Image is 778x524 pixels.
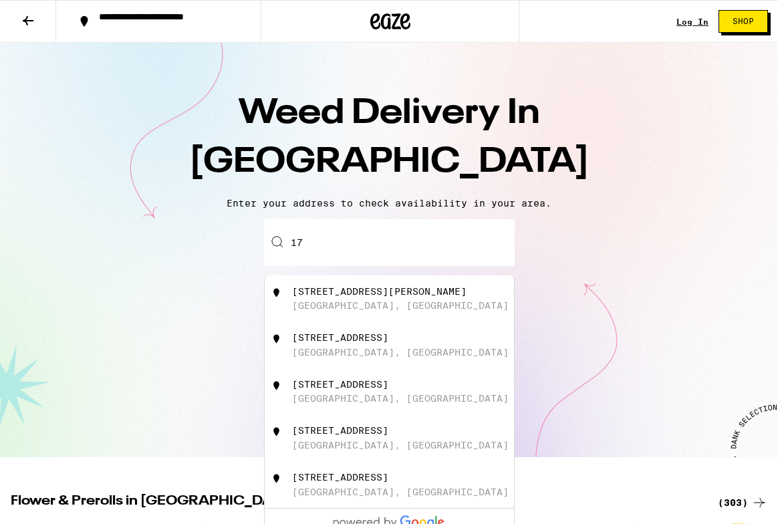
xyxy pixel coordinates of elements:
[270,379,283,392] img: 171 E Prospect St
[292,472,388,483] div: [STREET_ADDRESS]
[292,379,388,390] div: [STREET_ADDRESS]
[155,90,623,187] h1: Weed Delivery In
[719,10,768,33] button: Shop
[11,495,702,511] h2: Flower & Prerolls in [GEOGRAPHIC_DATA]
[708,10,778,33] a: Shop
[292,300,509,311] div: [GEOGRAPHIC_DATA], [GEOGRAPHIC_DATA]
[13,198,765,209] p: Enter your address to check availability in your area.
[270,286,283,299] img: 1700 Maxwell Road
[292,487,509,497] div: [GEOGRAPHIC_DATA], [GEOGRAPHIC_DATA]
[270,472,283,485] img: 1774 Metro Avenue
[292,347,509,358] div: [GEOGRAPHIC_DATA], [GEOGRAPHIC_DATA]
[292,286,467,297] div: [STREET_ADDRESS][PERSON_NAME]
[8,9,96,20] span: Hi. Need any help?
[264,219,515,266] input: Enter your delivery address
[676,17,708,26] a: Log In
[292,332,388,343] div: [STREET_ADDRESS]
[718,495,767,511] a: (303)
[292,393,509,404] div: [GEOGRAPHIC_DATA], [GEOGRAPHIC_DATA]
[292,440,509,450] div: [GEOGRAPHIC_DATA], [GEOGRAPHIC_DATA]
[733,17,754,25] span: Shop
[292,425,388,436] div: [STREET_ADDRESS]
[270,425,283,438] img: 1770 East Palomar Street
[189,145,590,180] span: [GEOGRAPHIC_DATA]
[270,332,283,346] img: 1710 Millenia Avenue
